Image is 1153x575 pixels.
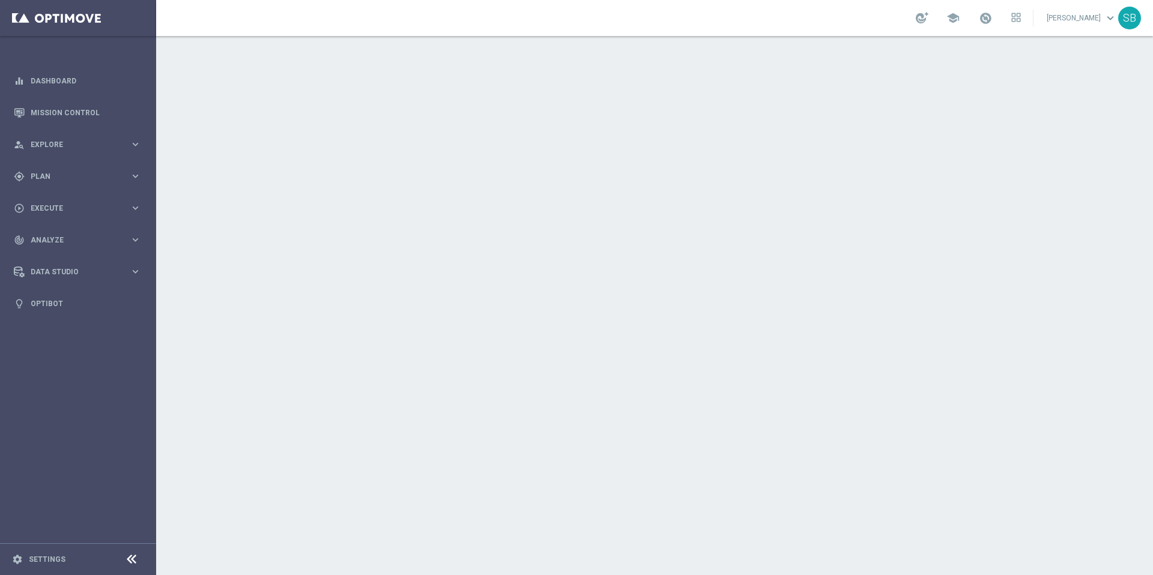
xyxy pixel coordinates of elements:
[130,170,141,182] i: keyboard_arrow_right
[13,76,142,86] button: equalizer Dashboard
[13,203,142,213] button: play_circle_outline Execute keyboard_arrow_right
[31,97,141,128] a: Mission Control
[130,202,141,214] i: keyboard_arrow_right
[13,267,142,277] button: Data Studio keyboard_arrow_right
[31,65,141,97] a: Dashboard
[14,139,25,150] i: person_search
[14,235,25,245] i: track_changes
[14,171,25,182] i: gps_fixed
[31,236,130,244] span: Analyze
[31,141,130,148] span: Explore
[14,287,141,319] div: Optibot
[14,203,130,214] div: Execute
[31,268,130,275] span: Data Studio
[14,266,130,277] div: Data Studio
[31,287,141,319] a: Optibot
[13,299,142,309] button: lightbulb Optibot
[130,266,141,277] i: keyboard_arrow_right
[14,139,130,150] div: Explore
[13,108,142,118] button: Mission Control
[29,556,65,563] a: Settings
[14,97,141,128] div: Mission Control
[14,203,25,214] i: play_circle_outline
[13,140,142,149] button: person_search Explore keyboard_arrow_right
[14,235,130,245] div: Analyze
[1046,9,1118,27] a: [PERSON_NAME]keyboard_arrow_down
[14,76,25,86] i: equalizer
[1118,7,1141,29] div: SB
[13,235,142,245] button: track_changes Analyze keyboard_arrow_right
[13,172,142,181] button: gps_fixed Plan keyboard_arrow_right
[946,11,960,25] span: school
[14,65,141,97] div: Dashboard
[14,171,130,182] div: Plan
[14,298,25,309] i: lightbulb
[31,173,130,180] span: Plan
[130,139,141,150] i: keyboard_arrow_right
[1104,11,1117,25] span: keyboard_arrow_down
[130,234,141,245] i: keyboard_arrow_right
[12,554,23,565] i: settings
[31,205,130,212] span: Execute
